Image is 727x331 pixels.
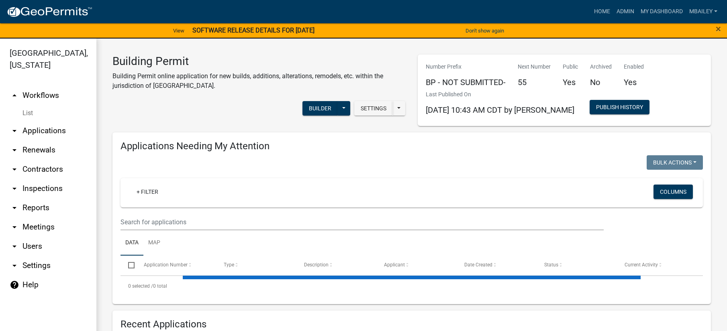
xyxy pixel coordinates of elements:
[10,203,19,213] i: arrow_drop_down
[354,101,393,116] button: Settings
[143,230,165,256] a: Map
[590,63,612,71] p: Archived
[590,104,649,111] wm-modal-confirm: Workflow Publish History
[464,262,492,268] span: Date Created
[716,24,721,34] button: Close
[613,4,637,19] a: Admin
[563,63,578,71] p: Public
[617,256,697,275] datatable-header-cell: Current Activity
[120,256,136,275] datatable-header-cell: Select
[10,280,19,290] i: help
[130,185,165,199] a: + Filter
[518,63,551,71] p: Next Number
[653,185,693,199] button: Columns
[10,242,19,251] i: arrow_drop_down
[10,222,19,232] i: arrow_drop_down
[716,23,721,35] span: ×
[170,24,188,37] a: View
[426,105,574,115] span: [DATE] 10:43 AM CDT by [PERSON_NAME]
[537,256,617,275] datatable-header-cell: Status
[624,63,644,71] p: Enabled
[456,256,537,275] datatable-header-cell: Date Created
[625,262,658,268] span: Current Activity
[10,261,19,270] i: arrow_drop_down
[296,256,376,275] datatable-header-cell: Description
[302,101,338,116] button: Builder
[128,283,153,289] span: 0 selected /
[304,262,329,268] span: Description
[216,256,296,275] datatable-header-cell: Type
[462,24,507,37] button: Don't show again
[563,77,578,87] h5: Yes
[112,71,406,91] p: Building Permit online application for new builds, additions, alterations, remodels, etc. within ...
[637,4,686,19] a: My Dashboard
[647,155,703,170] button: Bulk Actions
[120,140,703,152] h4: Applications Needing My Attention
[120,276,703,296] div: 0 total
[224,262,234,268] span: Type
[544,262,558,268] span: Status
[120,214,604,230] input: Search for applications
[144,262,188,268] span: Application Number
[120,319,703,330] h4: Recent Applications
[10,145,19,155] i: arrow_drop_down
[624,77,644,87] h5: Yes
[426,77,506,87] h5: BP - NOT SUBMITTED-
[376,256,457,275] datatable-header-cell: Applicant
[591,4,613,19] a: Home
[10,91,19,100] i: arrow_drop_up
[426,90,574,99] p: Last Published On
[112,55,406,68] h3: Building Permit
[426,63,506,71] p: Number Prefix
[192,26,314,34] strong: SOFTWARE RELEASE DETAILS FOR [DATE]
[136,256,216,275] datatable-header-cell: Application Number
[518,77,551,87] h5: 55
[10,164,19,174] i: arrow_drop_down
[590,77,612,87] h5: No
[590,100,649,114] button: Publish History
[384,262,405,268] span: Applicant
[10,126,19,136] i: arrow_drop_down
[120,230,143,256] a: Data
[686,4,721,19] a: mbailey
[10,184,19,193] i: arrow_drop_down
